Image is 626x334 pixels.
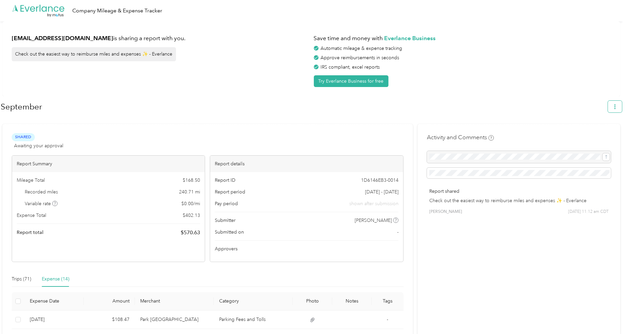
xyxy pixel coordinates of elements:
[214,311,293,329] td: Parking Fees and Tolls
[181,229,200,237] span: $ 570.63
[314,75,388,87] button: Try Everlance Business for free
[84,292,135,311] th: Amount
[181,200,200,207] span: $ 0.00 / mi
[210,156,403,172] div: Report details
[429,188,609,195] p: Report shared
[568,209,609,215] span: [DATE] 11:12 am CDT
[135,292,214,311] th: Merchant
[429,197,609,204] p: Check out the easiest way to reimburse miles and expenses ✨ - Everlance
[215,188,245,195] span: Report period
[17,229,43,236] span: Report total
[17,177,45,184] span: Mileage Total
[72,7,162,15] div: Company Mileage & Expense Tracker
[349,200,398,207] span: shown after submission
[42,275,69,283] div: Expense (14)
[387,317,388,322] span: -
[429,209,462,215] span: [PERSON_NAME]
[372,292,403,311] th: Tags
[384,34,436,41] strong: Everlance Business
[84,311,135,329] td: $108.47
[321,46,403,51] span: Automatic mileage & expense tracking
[372,311,403,329] td: -
[183,177,200,184] span: $ 168.50
[215,177,236,184] span: Report ID
[397,229,398,236] span: -
[12,133,35,141] span: Shared
[25,188,58,195] span: Recorded miles
[377,298,398,304] div: Tags
[355,217,392,224] span: [PERSON_NAME]
[1,99,603,115] h1: September
[321,64,380,70] span: IRS compliant, excel reports
[12,34,113,41] strong: [EMAIL_ADDRESS][DOMAIN_NAME]
[361,177,398,184] span: 1D6146EB3-0014
[321,55,399,61] span: Approve reimbursements in seconds
[314,34,611,43] h1: Save time and money with
[17,212,46,219] span: Expense Total
[293,292,332,311] th: Photo
[135,311,214,329] td: Park chicago
[215,229,244,236] span: Submitted on
[365,188,398,195] span: [DATE] - [DATE]
[24,292,84,311] th: Expense Date
[215,245,238,252] span: Approvers
[24,311,84,329] td: 10-1-2025
[14,142,63,149] span: Awaiting your approval
[427,133,494,142] h4: Activity and Comments
[214,292,293,311] th: Category
[12,34,309,43] h1: is sharing a report with you.
[25,200,58,207] span: Variable rate
[12,47,176,61] div: Check out the easiest way to reimburse miles and expenses ✨ - Everlance
[215,217,236,224] span: Submitter
[332,292,372,311] th: Notes
[183,212,200,219] span: $ 402.13
[179,188,200,195] span: 240.71 mi
[12,275,31,283] div: Trips (71)
[12,156,205,172] div: Report Summary
[215,200,238,207] span: Pay period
